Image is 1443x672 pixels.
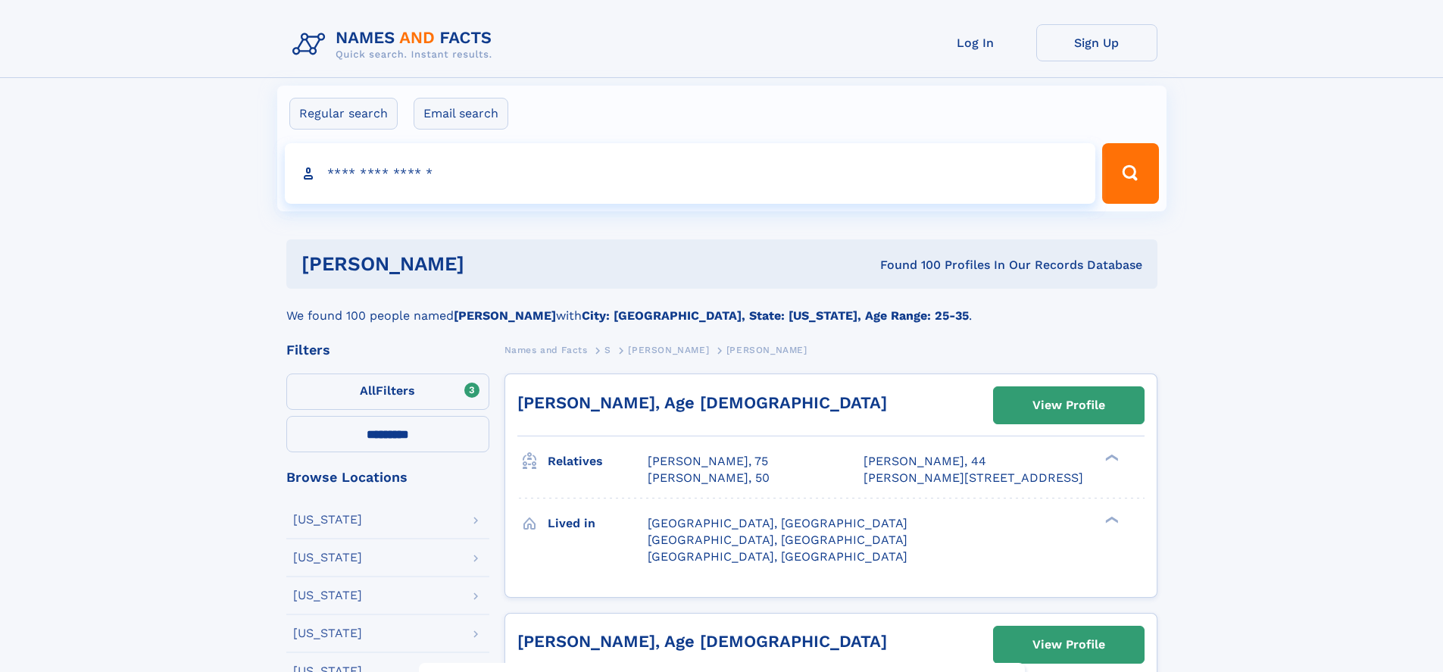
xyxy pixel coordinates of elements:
span: [PERSON_NAME] [628,345,709,355]
span: [PERSON_NAME] [726,345,807,355]
button: Search Button [1102,143,1158,204]
a: [PERSON_NAME] [628,340,709,359]
div: Filters [286,343,489,357]
label: Email search [414,98,508,130]
div: ❯ [1101,453,1120,463]
label: Regular search [289,98,398,130]
a: S [604,340,611,359]
div: [US_STATE] [293,514,362,526]
div: [US_STATE] [293,589,362,602]
input: search input [285,143,1096,204]
div: View Profile [1032,627,1105,662]
div: View Profile [1032,388,1105,423]
a: [PERSON_NAME], 75 [648,453,768,470]
div: [US_STATE] [293,552,362,564]
div: Found 100 Profiles In Our Records Database [672,257,1142,273]
a: Names and Facts [504,340,588,359]
a: View Profile [994,387,1144,424]
div: [US_STATE] [293,627,362,639]
label: Filters [286,374,489,410]
b: [PERSON_NAME] [454,308,556,323]
h3: Lived in [548,511,648,536]
a: Log In [915,24,1036,61]
span: All [360,383,376,398]
div: We found 100 people named with . [286,289,1157,325]
a: View Profile [994,627,1144,663]
b: City: [GEOGRAPHIC_DATA], State: [US_STATE], Age Range: 25-35 [582,308,969,323]
span: S [604,345,611,355]
h3: Relatives [548,449,648,474]
span: [GEOGRAPHIC_DATA], [GEOGRAPHIC_DATA] [648,516,907,530]
span: [GEOGRAPHIC_DATA], [GEOGRAPHIC_DATA] [648,533,907,547]
div: ❯ [1101,514,1120,524]
a: [PERSON_NAME][STREET_ADDRESS] [864,470,1083,486]
a: [PERSON_NAME], 50 [648,470,770,486]
span: [GEOGRAPHIC_DATA], [GEOGRAPHIC_DATA] [648,549,907,564]
h1: [PERSON_NAME] [301,255,673,273]
a: [PERSON_NAME], 44 [864,453,986,470]
img: Logo Names and Facts [286,24,504,65]
div: Browse Locations [286,470,489,484]
a: [PERSON_NAME], Age [DEMOGRAPHIC_DATA] [517,393,887,412]
a: [PERSON_NAME], Age [DEMOGRAPHIC_DATA] [517,632,887,651]
a: Sign Up [1036,24,1157,61]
